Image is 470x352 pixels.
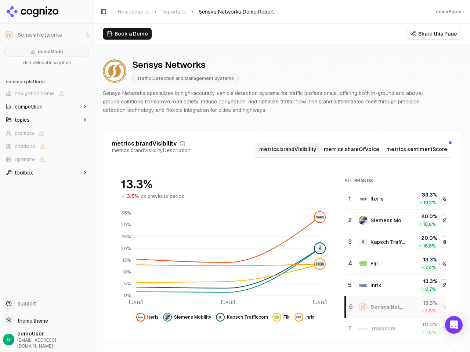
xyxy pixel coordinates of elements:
p: demoModeDescription [4,59,89,67]
tspan: 35% [122,210,131,216]
img: flir [274,314,280,320]
span: K [359,238,368,246]
tr: 1iterisIteris33.3%19.3%navigation.hide iteris data [345,188,452,210]
tr: 7transcoreTranscore10.0%7.5%navigation.show transcore data [345,318,452,340]
span: 0.7 % [425,286,436,292]
span: Inrix [305,314,314,320]
img: inrix [359,281,368,290]
span: Flir [283,314,290,320]
span: 18.6 % [423,221,436,227]
img: sensys networks [359,302,368,311]
tspan: 20% [121,246,131,252]
span: optimize [15,156,35,163]
span: 3.5 % [425,308,436,314]
div: 4 [348,259,351,268]
div: 2 [348,216,351,225]
tr: 3KKapsch Trafficcom20.0%16.8%navigation.hide kapsch trafficcom data [345,231,452,253]
tspan: [DATE] [129,300,143,305]
span: competition [15,103,43,110]
tr: 4flirFlir13.3%7.4%navigation.hide flir data [345,253,452,275]
div: Siemens Mobility [370,217,405,224]
img: siemens mobility [164,314,170,320]
button: navigation.hide inrix data [294,313,314,322]
span: support [15,300,36,307]
div: common.platform [3,76,91,88]
div: Flir [370,260,379,267]
div: 20.0 % [411,234,437,242]
button: navigation.hide kapsch trafficcom data [440,236,451,248]
img: iteris [315,212,325,222]
div: demoReport [436,9,464,15]
div: metrics.brandVisibilityDescription [112,147,191,154]
span: theme.theme [15,318,48,324]
button: navigation.hide iteris data [136,313,159,322]
span: Kapsch Trafficcom [227,314,268,320]
span: toolbox [15,169,33,176]
button: navigation.show sensys networks data [440,301,451,313]
tspan: 5% [124,281,131,287]
div: 1 [348,194,351,203]
span: K [315,243,325,254]
img: Sensys Networks [103,59,126,83]
tr: 2siemens mobilitySiemens Mobility20.0%18.6%navigation.hide siemens mobility data [345,210,452,231]
img: inrix [296,314,302,320]
div: 20.0 % [411,213,437,220]
span: Siemens Mobility [174,314,211,320]
div: metrics.brandVisibility [112,141,177,147]
div: 13.3 % [411,278,437,285]
tspan: 30% [121,222,131,228]
span: Traffic Detection and Management Systems [132,74,239,83]
tspan: 25% [121,234,131,240]
div: Transcore [370,325,396,332]
div: 10.0 % [411,321,437,328]
button: navigation.hide siemens mobility data [440,214,451,226]
span: 7.4 % [425,265,436,271]
img: transcore [359,324,368,333]
img: inrix [315,259,325,269]
span: citations [15,143,35,150]
button: competition [3,101,91,113]
div: 5 [348,281,351,290]
div: 13.3 % [411,299,437,307]
div: Sensys Networks [370,303,405,311]
div: 13.3% [121,178,330,191]
div: Inrix [370,282,382,289]
button: metrics.brandVisibility [256,143,320,156]
div: 7 [348,324,351,333]
span: 3.5% [127,192,139,200]
div: Kapsch Trafficcom [370,238,405,246]
button: metrics.sentimentScore [383,143,450,156]
tspan: 15% [123,257,131,263]
div: 6 [349,302,351,311]
p: Sensys Networks specializes in high-accuracy vehicle detection systems for traffic professionals,... [103,89,432,114]
span: navigation.home [15,90,54,97]
span: Reports [162,8,186,15]
div: 3 [348,238,351,246]
button: topics [3,114,91,126]
span: prompts [15,129,34,137]
button: navigation.hide kapsch trafficcom data [216,313,268,322]
button: navigation.hide iteris data [440,193,451,205]
button: navigation.show transcore data [440,323,451,334]
span: demoUser [17,330,91,337]
tr: 5inrixInrix13.3%0.7%navigation.hide inrix data [345,275,452,296]
span: 7.5 % [426,330,436,335]
span: K [217,314,223,320]
div: 13.3 % [411,256,437,263]
div: All Brands [344,178,446,184]
div: Open Intercom Messenger [445,316,463,334]
tspan: 0% [124,293,131,299]
span: topics [15,116,30,124]
button: navigation.hide flir data [440,258,451,269]
span: demoMode [38,49,63,55]
img: flir [359,259,368,268]
button: navigation.hide siemens mobility data [163,313,211,322]
img: iteris [359,194,368,203]
tspan: 10% [122,269,131,275]
tspan: [DATE] [313,300,327,305]
button: metrics.shareOfVoice [320,143,384,156]
span: [EMAIL_ADDRESS][DOMAIN_NAME] [17,337,91,349]
img: iteris [138,314,144,320]
img: siemens mobility [359,216,368,225]
button: navigation.hide flir data [272,313,290,322]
